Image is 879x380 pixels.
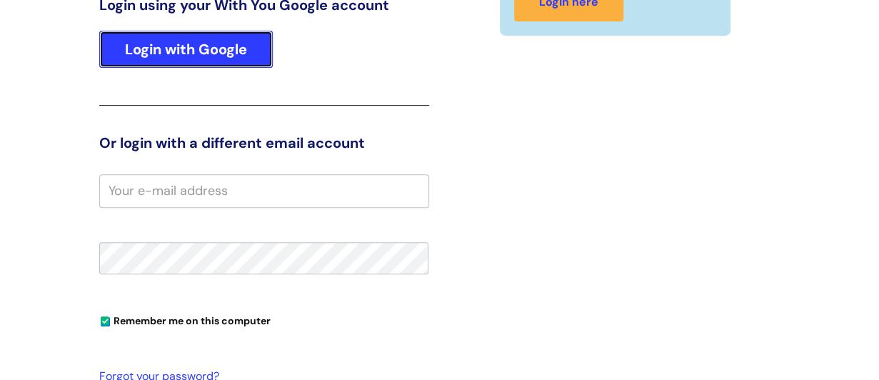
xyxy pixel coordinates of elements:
[99,309,429,331] div: You can uncheck this option if you're logging in from a shared device
[99,31,273,68] a: Login with Google
[101,317,110,326] input: Remember me on this computer
[99,174,429,207] input: Your e-mail address
[99,134,429,151] h3: Or login with a different email account
[99,311,271,327] label: Remember me on this computer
